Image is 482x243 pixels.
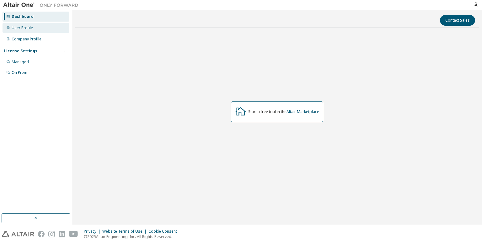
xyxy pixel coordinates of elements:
[4,49,37,54] div: License Settings
[12,70,27,75] div: On Prem
[59,231,65,237] img: linkedin.svg
[248,109,319,114] div: Start a free trial in the
[12,25,33,30] div: User Profile
[287,109,319,114] a: Altair Marketplace
[102,229,148,234] div: Website Terms of Use
[12,59,29,65] div: Managed
[38,231,45,237] img: facebook.svg
[440,15,475,26] button: Contact Sales
[12,14,34,19] div: Dashboard
[48,231,55,237] img: instagram.svg
[2,231,34,237] img: altair_logo.svg
[3,2,82,8] img: Altair One
[84,229,102,234] div: Privacy
[12,37,41,42] div: Company Profile
[148,229,181,234] div: Cookie Consent
[84,234,181,239] p: © 2025 Altair Engineering, Inc. All Rights Reserved.
[69,231,78,237] img: youtube.svg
